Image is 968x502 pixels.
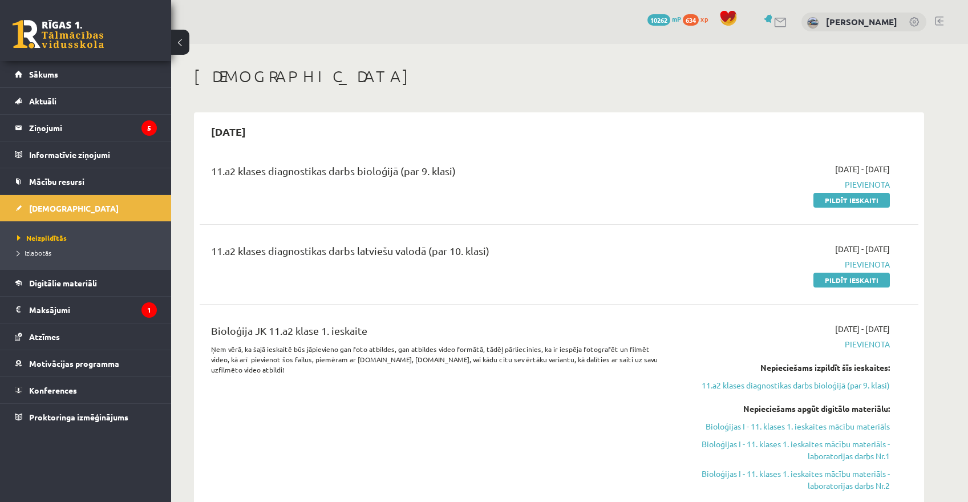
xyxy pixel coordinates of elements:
[194,67,924,86] h1: [DEMOGRAPHIC_DATA]
[29,278,97,288] span: Digitālie materiāli
[813,273,890,288] a: Pildīt ieskaiti
[29,96,56,106] span: Aktuāli
[675,420,890,432] a: Bioloģijas I - 11. klases 1. ieskaites mācību materiāls
[700,14,708,23] span: xp
[675,438,890,462] a: Bioloģijas I - 11. klases 1. ieskaites mācību materiāls - laboratorijas darbs Nr.1
[17,248,51,257] span: Izlabotās
[29,331,60,342] span: Atzīmes
[29,297,157,323] legend: Maksājumi
[835,163,890,175] span: [DATE] - [DATE]
[15,350,157,376] a: Motivācijas programma
[683,14,714,23] a: 634 xp
[29,69,58,79] span: Sākums
[141,302,157,318] i: 1
[675,258,890,270] span: Pievienota
[15,168,157,195] a: Mācību resursi
[17,233,67,242] span: Neizpildītās
[835,323,890,335] span: [DATE] - [DATE]
[807,17,819,29] img: Kristers Roberts Lagzdiņš
[15,270,157,296] a: Digitālie materiāli
[675,338,890,350] span: Pievienota
[675,403,890,415] div: Nepieciešams apgūt digitālo materiālu:
[29,176,84,187] span: Mācību resursi
[29,141,157,168] legend: Informatīvie ziņojumi
[672,14,681,23] span: mP
[29,412,128,422] span: Proktoringa izmēģinājums
[813,193,890,208] a: Pildīt ieskaiti
[15,115,157,141] a: Ziņojumi5
[15,195,157,221] a: [DEMOGRAPHIC_DATA]
[15,377,157,403] a: Konferences
[29,203,119,213] span: [DEMOGRAPHIC_DATA]
[675,179,890,191] span: Pievienota
[15,61,157,87] a: Sākums
[835,243,890,255] span: [DATE] - [DATE]
[826,16,897,27] a: [PERSON_NAME]
[15,141,157,168] a: Informatīvie ziņojumi
[15,88,157,114] a: Aktuāli
[675,468,890,492] a: Bioloģijas I - 11. klases 1. ieskaites mācību materiāls - laboratorijas darbs Nr.2
[29,358,119,369] span: Motivācijas programma
[211,243,658,264] div: 11.a2 klases diagnostikas darbs latviešu valodā (par 10. klasi)
[29,115,157,141] legend: Ziņojumi
[211,323,658,344] div: Bioloģija JK 11.a2 klase 1. ieskaite
[17,233,160,243] a: Neizpildītās
[141,120,157,136] i: 5
[647,14,681,23] a: 10262 mP
[211,344,658,375] p: Ņem vērā, ka šajā ieskaitē būs jāpievieno gan foto atbildes, gan atbildes video formātā, tādēļ pā...
[17,248,160,258] a: Izlabotās
[647,14,670,26] span: 10262
[13,20,104,48] a: Rīgas 1. Tālmācības vidusskola
[200,118,257,145] h2: [DATE]
[15,323,157,350] a: Atzīmes
[675,379,890,391] a: 11.a2 klases diagnostikas darbs bioloģijā (par 9. klasi)
[29,385,77,395] span: Konferences
[15,404,157,430] a: Proktoringa izmēģinājums
[683,14,699,26] span: 634
[675,362,890,374] div: Nepieciešams izpildīt šīs ieskaites:
[211,163,658,184] div: 11.a2 klases diagnostikas darbs bioloģijā (par 9. klasi)
[15,297,157,323] a: Maksājumi1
